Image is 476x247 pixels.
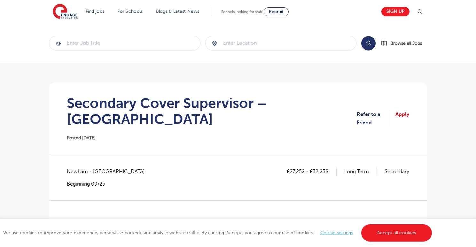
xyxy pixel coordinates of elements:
[117,9,143,14] a: For Schools
[156,9,199,14] a: Blogs & Latest News
[53,4,78,20] img: Engage Education
[361,224,432,242] a: Accept all cookies
[86,9,105,14] a: Find jobs
[49,36,200,50] input: Submit
[3,230,433,235] span: We use cookies to improve your experience, personalise content, and analyse website traffic. By c...
[67,167,151,176] span: Newham - [GEOGRAPHIC_DATA]
[264,7,289,16] a: Recruit
[269,9,284,14] span: Recruit
[395,110,409,127] a: Apply
[381,7,410,16] a: Sign up
[287,167,337,176] p: £27,252 - £32,238
[67,95,357,127] h1: Secondary Cover Supervisor – [GEOGRAPHIC_DATA]
[67,135,96,140] span: Posted [DATE]
[320,230,353,235] a: Cookie settings
[385,167,409,176] p: Secondary
[390,40,422,47] span: Browse all Jobs
[221,10,262,14] span: Schools looking for staff
[361,36,376,50] button: Search
[381,40,427,47] a: Browse all Jobs
[357,110,391,127] a: Refer to a Friend
[344,167,377,176] p: Long Term
[67,181,151,188] p: Beginning 09/25
[206,36,356,50] input: Submit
